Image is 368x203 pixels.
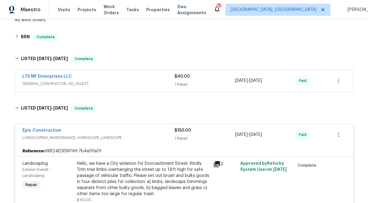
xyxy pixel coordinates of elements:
[21,105,68,112] h6: LISTED
[249,133,262,137] span: [DATE]
[78,7,96,13] span: Projects
[77,198,91,202] span: $150.00
[58,7,70,13] span: Visits
[235,78,262,84] span: -
[22,161,48,166] span: Landscaping
[213,161,237,168] div: 3
[177,4,206,16] span: Geo Assignments
[34,34,57,40] span: Complete
[174,135,235,141] div: 1 Repair
[146,7,170,13] span: Properties
[104,4,119,16] span: Work Orders
[15,146,353,157] div: VKR24E0DW1VH-7b4e0fa0f
[217,4,221,10] div: 5
[174,128,191,133] span: $150.00
[77,161,210,197] div: Hello, we have a City violation for Encroachment Street. Kindly Trim tree limbs overhanging the s...
[13,49,355,69] div: LISTED [DATE]-[DATE]Complete
[22,81,174,87] span: GENERAL_CONTRACTOR, OD_SELECT
[174,74,190,79] span: $40.00
[15,17,353,23] div: No work orders.
[22,128,61,133] a: Epic Construction
[240,161,287,172] span: Approved by Refurby System User on
[37,56,68,61] span: -
[21,55,68,63] h6: LISTED
[126,8,139,12] span: Tasks
[235,79,248,83] span: [DATE]
[53,106,68,110] span: [DATE]
[22,148,45,154] b: Reference:
[13,30,355,44] div: BRN Complete
[235,133,248,137] span: [DATE]
[21,33,30,41] h6: BRN
[273,167,287,172] span: [DATE]
[299,132,309,138] span: Paid
[22,168,51,178] span: Exterior Overall - Landscaping
[72,56,95,62] span: Complete
[53,56,68,61] span: [DATE]
[230,7,317,13] span: [GEOGRAPHIC_DATA], [GEOGRAPHIC_DATA]
[21,7,41,13] span: Maestro
[235,132,262,138] span: -
[37,106,68,110] span: -
[249,79,262,83] span: [DATE]
[298,162,319,168] span: Complete
[174,81,235,87] div: 1 Repair
[23,182,40,188] span: Repair
[22,74,72,79] a: LTS MF Enterprises LLC
[72,105,95,111] span: Complete
[22,135,174,141] span: LANDSCAPING_MAINTENANCE, HARDSCAPE_LANDSCAPE
[299,78,309,84] span: Paid
[13,99,355,118] div: LISTED [DATE]-[DATE]Complete
[37,56,51,61] span: [DATE]
[37,106,51,110] span: [DATE]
